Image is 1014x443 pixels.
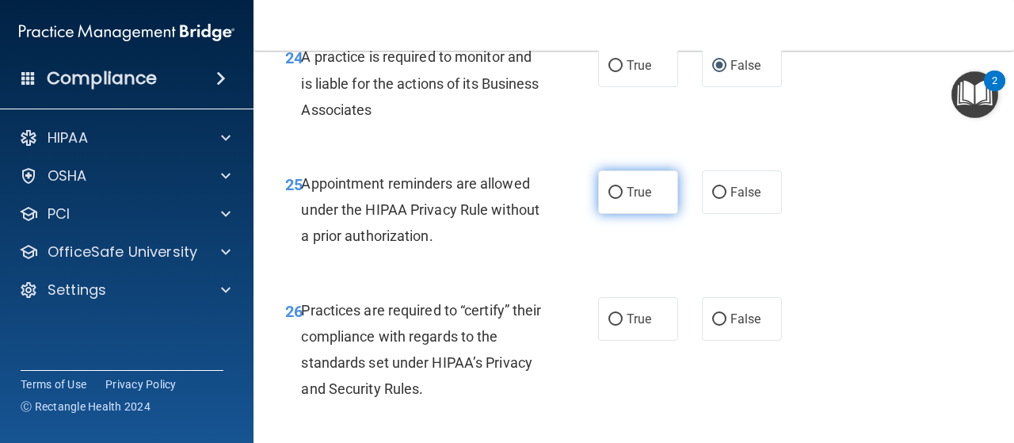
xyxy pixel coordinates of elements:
p: PCI [48,204,70,223]
span: Ⓒ Rectangle Health 2024 [21,399,151,414]
a: HIPAA [19,128,231,147]
span: A practice is required to monitor and is liable for the actions of its Business Associates [301,48,539,117]
div: 2 [992,81,997,101]
img: PMB logo [19,17,234,48]
a: OSHA [19,166,231,185]
span: True [627,58,651,73]
p: OSHA [48,166,87,185]
h4: Compliance [47,67,157,90]
span: 25 [285,175,303,194]
input: True [608,314,623,326]
input: True [608,60,623,72]
span: True [627,185,651,200]
a: Terms of Use [21,376,86,392]
span: 24 [285,48,303,67]
span: False [730,58,761,73]
button: Open Resource Center, 2 new notifications [951,71,998,118]
a: Privacy Policy [105,376,177,392]
input: False [712,60,726,72]
span: Practices are required to “certify” their compliance with regards to the standards set under HIPA... [301,302,541,398]
p: OfficeSafe University [48,243,197,262]
span: 26 [285,302,303,321]
p: HIPAA [48,128,88,147]
a: Settings [19,281,231,300]
a: OfficeSafe University [19,243,231,262]
span: Appointment reminders are allowed under the HIPAA Privacy Rule without a prior authorization. [301,175,539,244]
input: False [712,187,726,199]
span: False [730,185,761,200]
input: True [608,187,623,199]
span: True [627,311,651,327]
input: False [712,314,726,326]
span: False [730,311,761,327]
a: PCI [19,204,231,223]
p: Settings [48,281,106,300]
